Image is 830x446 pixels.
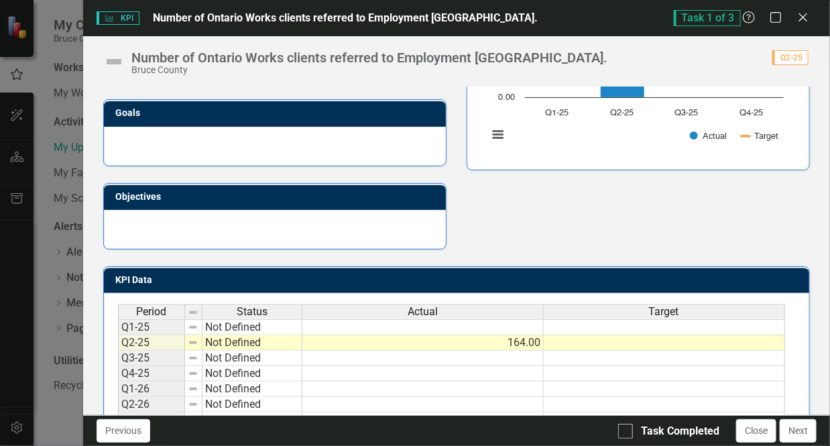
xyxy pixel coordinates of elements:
[118,335,185,351] td: Q2-25
[202,412,302,428] td: Not Defined
[188,337,198,348] img: 8DAGhfEEPCf229AAAAAElFTkSuQmCC
[202,351,302,366] td: Not Defined
[118,397,185,412] td: Q2-26
[153,11,538,24] span: Number of Ontario Works clients referred to Employment [GEOGRAPHIC_DATA].
[115,275,803,285] h3: KPI Data
[780,419,817,443] button: Next
[188,307,198,318] img: 8DAGhfEEPCf229AAAAAElFTkSuQmCC
[97,419,150,443] button: Previous
[202,397,302,412] td: Not Defined
[115,192,439,202] h3: Objectives
[610,109,634,117] text: Q2-25
[188,353,198,364] img: 8DAGhfEEPCf229AAAAAElFTkSuQmCC
[188,414,198,425] img: 8DAGhfEEPCf229AAAAAElFTkSuQmCC
[237,306,268,318] span: Status
[118,319,185,335] td: Q1-25
[188,399,198,410] img: 8DAGhfEEPCf229AAAAAElFTkSuQmCC
[675,109,699,117] text: Q3-25
[202,366,302,382] td: Not Defined
[649,306,679,318] span: Target
[488,125,507,144] button: View chart menu, Chart
[739,109,763,117] text: Q4-25
[131,65,608,75] div: Bruce County
[202,335,302,351] td: Not Defined
[118,412,185,428] td: Q3-26
[674,10,741,26] span: Task 1 of 3
[498,93,515,102] text: 0.00
[131,50,608,65] div: Number of Ontario Works clients referred to Employment [GEOGRAPHIC_DATA].
[736,419,776,443] button: Close
[188,368,198,379] img: 8DAGhfEEPCf229AAAAAElFTkSuQmCC
[188,384,198,394] img: 8DAGhfEEPCf229AAAAAElFTkSuQmCC
[136,306,166,318] span: Period
[546,109,569,117] text: Q1-25
[772,50,809,65] span: Q2-25
[742,131,778,141] button: Show Target
[202,382,302,397] td: Not Defined
[188,322,198,333] img: 8DAGhfEEPCf229AAAAAElFTkSuQmCC
[97,11,139,25] span: KPI
[115,108,439,118] h3: Goals
[202,319,302,335] td: Not Defined
[103,51,125,72] img: Not Defined
[302,335,544,351] td: 164.00
[118,366,185,382] td: Q4-25
[118,351,185,366] td: Q3-25
[118,382,185,397] td: Q1-26
[408,306,438,318] span: Actual
[690,131,727,141] button: Show Actual
[641,424,719,439] div: Task Completed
